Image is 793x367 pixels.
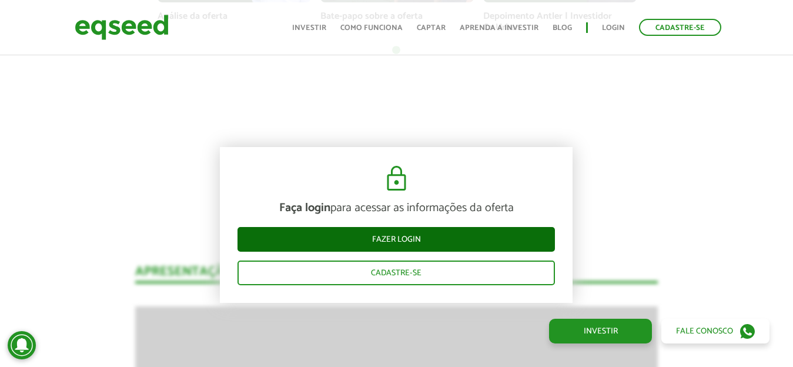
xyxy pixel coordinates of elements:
a: Aprenda a investir [460,24,538,32]
a: Fale conosco [661,319,769,343]
a: Login [602,24,625,32]
a: Cadastre-se [237,261,555,285]
a: Investir [292,24,326,32]
a: Fazer login [237,227,555,252]
a: Blog [553,24,572,32]
a: Cadastre-se [639,19,721,36]
a: Captar [417,24,446,32]
a: Investir [549,319,652,343]
img: cadeado.svg [382,165,411,193]
img: EqSeed [75,12,169,43]
p: para acessar as informações da oferta [237,201,555,215]
a: Como funciona [340,24,403,32]
strong: Faça login [279,198,330,218]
